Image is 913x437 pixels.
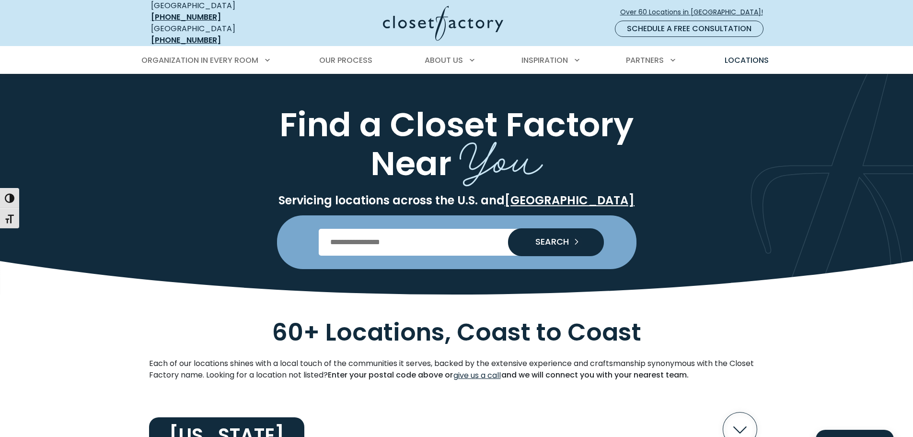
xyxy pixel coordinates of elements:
[151,35,221,46] a: [PHONE_NUMBER]
[149,193,764,208] p: Servicing locations across the U.S. and
[319,55,372,66] span: Our Process
[383,6,503,41] img: Closet Factory Logo
[151,12,221,23] a: [PHONE_NUMBER]
[620,7,771,17] span: Over 60 Locations in [GEOGRAPHIC_DATA]!
[328,369,689,380] strong: Enter your postal code above or and we will connect you with your nearest team.
[151,23,290,46] div: [GEOGRAPHIC_DATA]
[453,369,501,382] a: give us a call
[505,192,635,208] a: [GEOGRAPHIC_DATA]
[279,101,634,148] span: Find a Closet Factory
[725,55,769,66] span: Locations
[508,228,604,256] button: Search our Nationwide Locations
[319,229,594,256] input: Enter Postal Code
[149,358,764,382] p: Each of our locations shines with a local touch of the communities it serves, backed by the exten...
[135,47,779,74] nav: Primary Menu
[272,315,641,349] span: 60+ Locations, Coast to Coast
[615,21,763,37] a: Schedule a Free Consultation
[620,4,771,21] a: Over 60 Locations in [GEOGRAPHIC_DATA]!
[425,55,463,66] span: About Us
[460,120,543,190] span: You
[521,55,568,66] span: Inspiration
[626,55,664,66] span: Partners
[528,237,569,246] span: SEARCH
[370,140,451,187] span: Near
[141,55,258,66] span: Organization in Every Room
